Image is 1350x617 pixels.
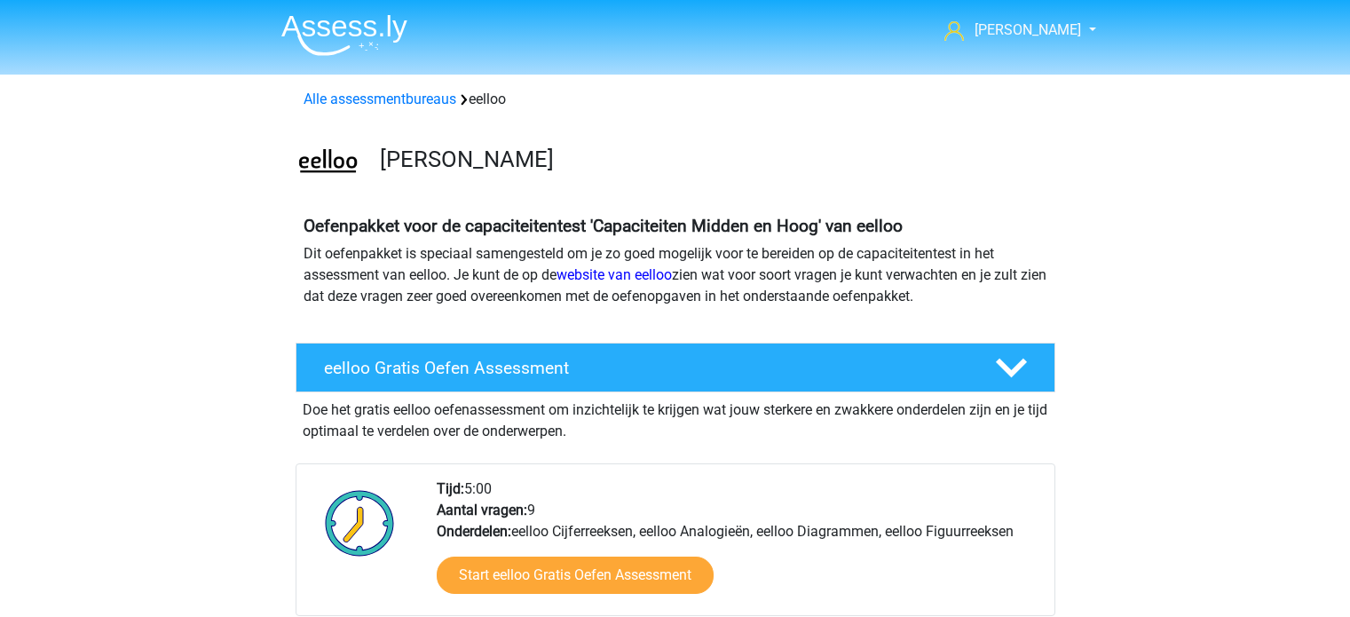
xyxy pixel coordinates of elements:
b: Oefenpakket voor de capaciteitentest 'Capaciteiten Midden en Hoog' van eelloo [304,216,903,236]
b: Tijd: [437,480,464,497]
a: Start eelloo Gratis Oefen Assessment [437,557,714,594]
a: eelloo Gratis Oefen Assessment [288,343,1062,392]
b: Aantal vragen: [437,502,527,518]
p: Dit oefenpakket is speciaal samengesteld om je zo goed mogelijk voor te bereiden op de capaciteit... [304,243,1047,307]
a: [PERSON_NAME] [937,20,1083,41]
h3: [PERSON_NAME] [380,146,1041,173]
a: website van eelloo [557,266,672,283]
div: 5:00 9 eelloo Cijferreeksen, eelloo Analogieën, eelloo Diagrammen, eelloo Figuurreeksen [423,479,1054,615]
a: Alle assessmentbureaus [304,91,456,107]
div: Doe het gratis eelloo oefenassessment om inzichtelijk te krijgen wat jouw sterkere en zwakkere on... [296,392,1055,442]
span: [PERSON_NAME] [975,21,1081,38]
img: eelloo.png [296,131,359,194]
img: Assessly [281,14,407,56]
img: Klok [315,479,405,567]
div: eelloo [296,89,1054,110]
h4: eelloo Gratis Oefen Assessment [324,358,967,378]
b: Onderdelen: [437,523,511,540]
